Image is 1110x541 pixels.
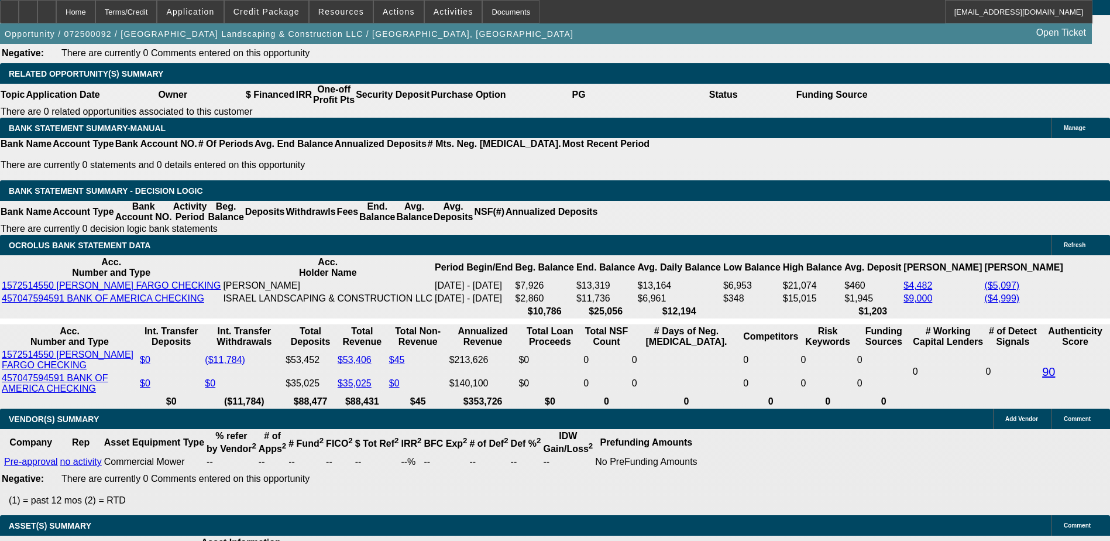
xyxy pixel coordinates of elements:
[595,457,697,467] div: No PreFunding Amounts
[434,7,473,16] span: Activities
[583,326,630,348] th: Sum of the Total NSF Count and Total Overdraft Fee Count from Ocrolus
[510,456,542,468] td: --
[2,48,44,58] b: Negative:
[2,293,204,303] a: 457047594591 BANK OF AMERICA CHECKING
[417,436,421,445] sup: 2
[1,160,649,170] p: There are currently 0 statements and 0 details entered on this opportunity
[222,256,433,279] th: Acc. Holder Name
[60,457,102,467] a: no activity
[637,293,721,304] td: $6,961
[782,256,843,279] th: High Balance
[743,326,799,348] th: Competitors
[396,201,432,223] th: Avg. Balance
[9,521,91,530] span: ASSET(S) SUMMARY
[157,1,223,23] button: Application
[537,436,541,445] sup: 2
[631,349,741,371] td: 0
[743,372,799,395] td: 0
[1064,522,1091,529] span: Comment
[600,437,693,447] b: Prefunding Amounts
[800,326,855,348] th: Risk Keywords
[115,201,173,223] th: Bank Account NO.
[338,378,372,388] a: $35,025
[631,372,741,395] td: 0
[518,372,582,395] td: $0
[25,84,100,106] th: Application Date
[205,355,245,365] a: ($11,784)
[844,256,902,279] th: Avg. Deposit
[389,378,400,388] a: $0
[282,441,286,450] sup: 2
[207,431,256,454] b: % refer by Vendor
[469,456,509,468] td: --
[583,372,630,395] td: 0
[506,84,651,106] th: PG
[348,436,352,445] sup: 2
[245,84,295,106] th: $ Financed
[245,201,286,223] th: Deposits
[844,293,902,304] td: $1,945
[338,355,372,365] a: $53,406
[254,138,334,150] th: Avg. End Balance
[651,84,796,106] th: Status
[355,439,399,448] b: $ Tot Ref
[1042,326,1109,348] th: Authenticity Score
[430,84,506,106] th: Purchase Option
[389,396,448,408] th: $45
[389,355,405,365] a: $45
[984,256,1064,279] th: [PERSON_NAME]
[1064,416,1091,422] span: Comment
[115,138,198,150] th: Bank Account NO.
[473,201,505,223] th: NSF(#)
[258,456,287,468] td: --
[222,293,433,304] td: ISRAEL LANDSCAPING & CONSTRUCTION LLC
[903,280,932,290] a: $4,482
[782,280,843,292] td: $21,074
[504,436,508,445] sup: 2
[434,293,513,304] td: [DATE] - [DATE]
[514,293,574,304] td: $2,860
[207,201,244,223] th: Beg. Balance
[912,326,984,348] th: # Working Capital Lenders
[312,84,355,106] th: One-off Profit Pts
[857,349,911,371] td: 0
[9,69,163,78] span: RELATED OPPORTUNITY(S) SUMMARY
[514,280,574,292] td: $7,926
[325,456,353,468] td: --
[743,396,799,408] th: 0
[61,48,310,58] span: There are currently 0 Comments entered on this opportunity
[844,306,902,317] th: $1,203
[319,436,324,445] sup: 2
[9,186,203,196] span: Bank Statement Summary - Decision Logic
[470,439,508,448] b: # of Def
[796,84,868,106] th: Funding Source
[259,431,286,454] b: # of Apps
[72,437,90,447] b: Rep
[285,396,336,408] th: $88,477
[9,437,52,447] b: Company
[285,201,336,223] th: Withdrawls
[285,349,336,371] td: $53,452
[2,280,221,290] a: 1572514550 [PERSON_NAME] FARGO CHECKING
[576,293,635,304] td: $11,736
[857,396,911,408] th: 0
[400,456,422,468] td: --%
[576,306,635,317] th: $25,056
[985,280,1020,290] a: ($5,097)
[2,373,108,393] a: 457047594591 BANK OF AMERICA CHECKING
[9,241,150,250] span: OCROLUS BANK STATEMENT DATA
[589,441,593,450] sup: 2
[288,456,324,468] td: --
[562,138,650,150] th: Most Recent Period
[1042,365,1055,378] a: 90
[425,1,482,23] button: Activities
[1,256,221,279] th: Acc. Number and Type
[206,456,257,468] td: --
[222,280,433,292] td: [PERSON_NAME]
[985,326,1041,348] th: # of Detect Signals
[518,396,582,408] th: $0
[985,349,1041,395] td: 0
[337,396,387,408] th: $88,431
[723,256,781,279] th: Low Balance
[857,372,911,395] td: 0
